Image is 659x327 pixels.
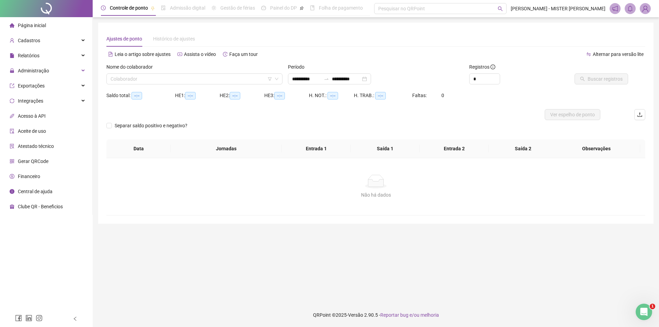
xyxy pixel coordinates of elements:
span: Reportar bug e/ou melhoria [380,312,439,318]
footer: QRPoint © 2025 - 2.90.5 - [93,303,659,327]
span: Ajustes de ponto [106,36,142,42]
span: search [498,6,503,11]
button: Buscar registros [575,73,628,84]
span: pushpin [151,6,155,10]
span: to [324,76,329,82]
span: linkedin [25,315,32,322]
span: pushpin [300,6,304,10]
span: left [73,316,78,321]
th: Jornadas [171,139,282,158]
label: Período [288,63,309,71]
span: sync [10,98,14,103]
span: gift [10,204,14,209]
span: Faça um tour [229,51,258,57]
img: 86115 [640,3,650,14]
span: Financeiro [18,174,40,179]
span: --:-- [185,92,196,100]
div: H. NOT.: [309,92,354,100]
span: Painel do DP [270,5,297,11]
span: sun [211,5,216,10]
span: 1 [650,304,655,309]
span: Exportações [18,83,45,89]
span: Administração [18,68,49,73]
span: instagram [36,315,43,322]
div: Não há dados [115,191,637,199]
span: Relatórios [18,53,39,58]
div: HE 1: [175,92,220,100]
span: bell [627,5,633,12]
span: swap [586,52,591,57]
span: clock-circle [101,5,106,10]
span: file-done [161,5,166,10]
span: Leia o artigo sobre ajustes [115,51,171,57]
span: notification [612,5,618,12]
div: HE 3: [264,92,309,100]
span: youtube [177,52,182,57]
span: --:-- [327,92,338,100]
span: Folha de pagamento [319,5,363,11]
span: Faltas: [412,93,428,98]
span: Registros [469,63,495,71]
div: H. TRAB.: [354,92,412,100]
span: info-circle [490,65,495,69]
span: home [10,23,14,28]
span: lock [10,68,14,73]
span: Gerar QRCode [18,159,48,164]
span: user-add [10,38,14,43]
span: qrcode [10,159,14,164]
th: Saída 2 [489,139,558,158]
span: dashboard [261,5,266,10]
span: down [275,77,279,81]
span: file-text [108,52,113,57]
span: Admissão digital [170,5,205,11]
span: book [310,5,315,10]
span: Acesso à API [18,113,46,119]
span: Histórico de ajustes [153,36,195,42]
span: Observações [558,145,635,152]
span: Gestão de férias [220,5,255,11]
span: solution [10,144,14,149]
span: Versão [348,312,363,318]
span: api [10,114,14,118]
span: Integrações [18,98,43,104]
th: Entrada 2 [420,139,489,158]
div: HE 2: [220,92,264,100]
span: filter [268,77,272,81]
span: Página inicial [18,23,46,28]
span: upload [637,112,643,117]
span: Central de ajuda [18,189,53,194]
span: --:-- [274,92,285,100]
span: Cadastros [18,38,40,43]
span: dollar [10,174,14,179]
span: Aceite de uso [18,128,46,134]
th: Observações [553,139,640,158]
span: [PERSON_NAME] - MISTER [PERSON_NAME] [511,5,605,12]
span: swap-right [324,76,329,82]
span: Assista o vídeo [184,51,216,57]
span: --:-- [230,92,240,100]
span: Controle de ponto [110,5,148,11]
th: Entrada 1 [282,139,351,158]
span: info-circle [10,189,14,194]
span: 0 [441,93,444,98]
span: --:-- [131,92,142,100]
span: facebook [15,315,22,322]
div: Saldo total: [106,92,175,100]
th: Data [106,139,171,158]
span: history [223,52,228,57]
span: export [10,83,14,88]
th: Saída 1 [351,139,420,158]
span: Separar saldo positivo e negativo? [112,122,190,129]
span: --:-- [375,92,386,100]
span: Atestado técnico [18,143,54,149]
span: Alternar para versão lite [593,51,644,57]
span: audit [10,129,14,133]
button: Ver espelho de ponto [545,109,600,120]
label: Nome do colaborador [106,63,157,71]
span: Clube QR - Beneficios [18,204,63,209]
span: file [10,53,14,58]
iframe: Intercom live chat [636,304,652,320]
